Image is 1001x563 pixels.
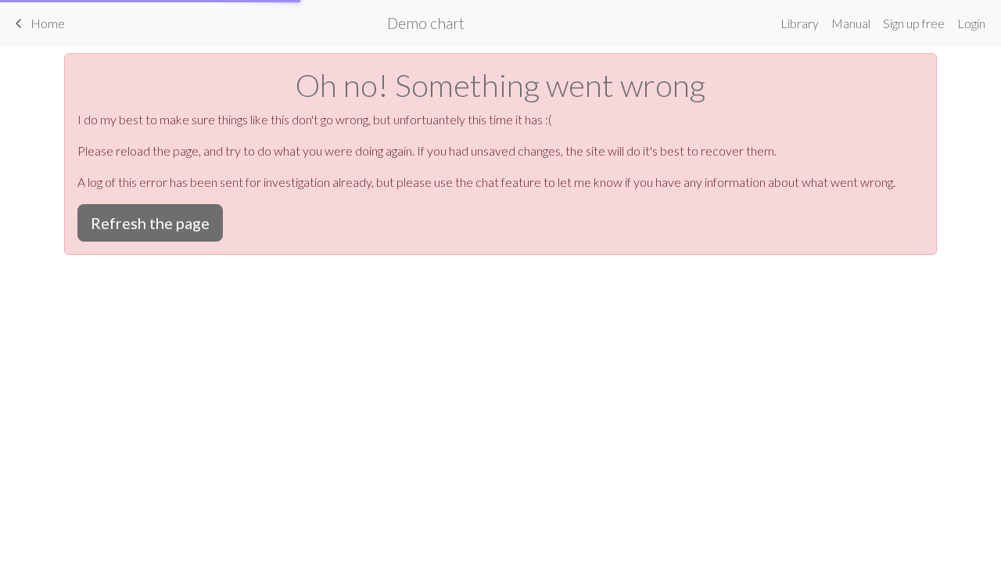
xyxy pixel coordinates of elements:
h2: Demo chart [387,14,465,32]
h1: Oh no! Something went wrong [77,66,924,104]
p: A log of this error has been sent for investigation already, but please use the chat feature to l... [77,173,924,192]
span: keyboard_arrow_left [9,13,28,34]
p: I do my best to make sure things like this don't go wrong, but unfortuantely this time it has :( [77,110,924,129]
a: Manual [825,8,877,39]
button: Refresh the page [77,204,223,242]
a: Login [951,8,992,39]
span: Home [30,16,65,30]
a: Library [774,8,825,39]
a: Sign up free [877,8,951,39]
a: Home [9,10,65,37]
p: Please reload the page, and try to do what you were doing again. If you had unsaved changes, the ... [77,142,924,160]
